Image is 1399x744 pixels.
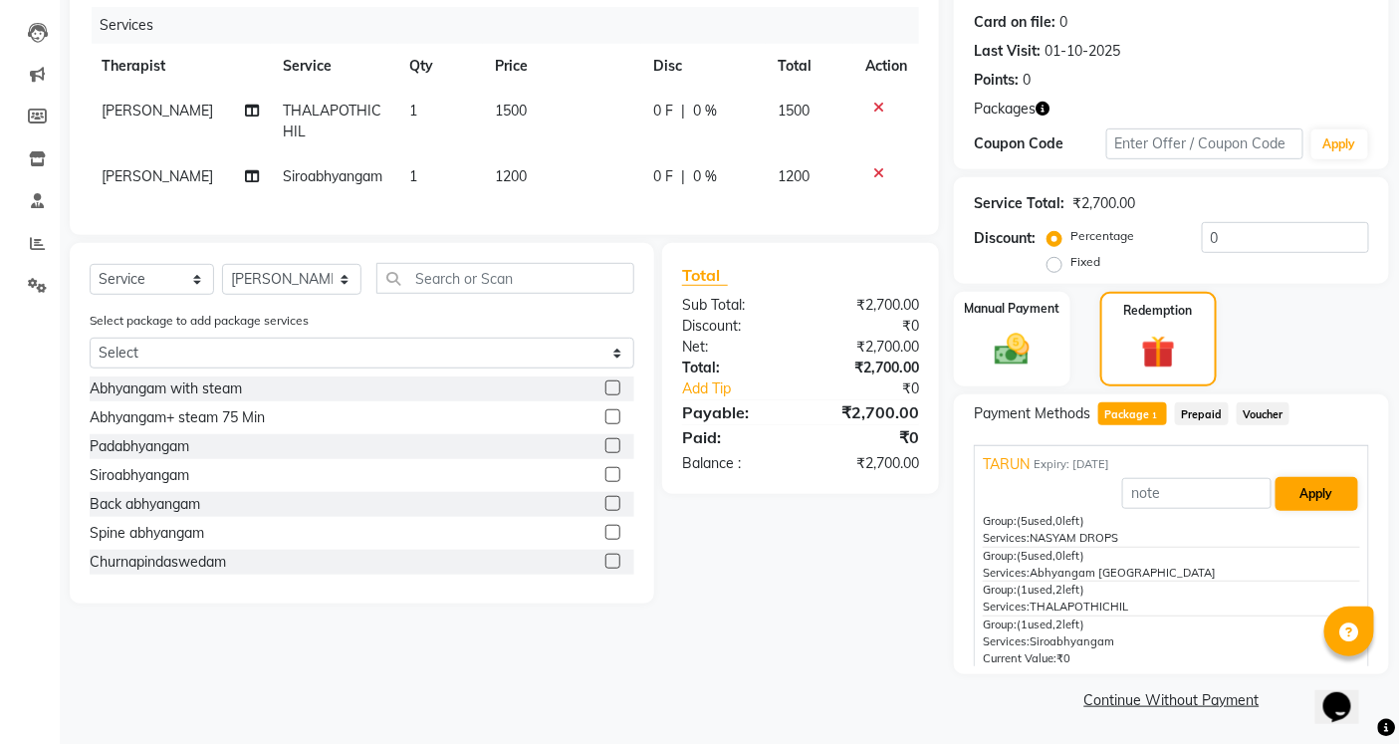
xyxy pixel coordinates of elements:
[983,600,1030,614] span: Services:
[667,337,801,358] div: Net:
[283,167,382,185] span: Siroabhyangam
[667,400,801,424] div: Payable:
[823,378,935,399] div: ₹0
[801,295,934,316] div: ₹2,700.00
[90,523,204,544] div: Spine abhyangam
[90,552,226,573] div: Churnapindaswedam
[1150,410,1161,422] span: 1
[667,425,801,449] div: Paid:
[376,263,634,294] input: Search or Scan
[1017,549,1028,563] span: (5
[92,7,934,44] div: Services
[90,436,189,457] div: Padabhyangam
[271,44,398,89] th: Service
[1017,583,1084,597] span: used, left)
[1311,129,1368,159] button: Apply
[1030,531,1118,545] span: NASYAM DROPS
[1070,227,1134,245] label: Percentage
[778,102,810,120] span: 1500
[1175,402,1229,425] span: Prepaid
[766,44,853,89] th: Total
[974,99,1036,120] span: Packages
[1072,193,1135,214] div: ₹2,700.00
[853,44,919,89] th: Action
[682,265,728,286] span: Total
[1122,478,1272,509] input: note
[984,330,1041,371] img: _cash.svg
[483,44,641,89] th: Price
[667,358,801,378] div: Total:
[1059,12,1067,33] div: 0
[681,166,685,187] span: |
[1237,402,1289,425] span: Voucher
[801,316,934,337] div: ₹0
[1045,41,1120,62] div: 01-10-2025
[1055,618,1062,631] span: 2
[283,102,381,140] span: THALAPOTHICHIL
[667,316,801,337] div: Discount:
[1023,70,1031,91] div: 0
[983,651,1056,665] span: Current Value:
[102,167,213,185] span: [PERSON_NAME]
[90,44,271,89] th: Therapist
[974,403,1090,424] span: Payment Methods
[1017,514,1028,528] span: (5
[983,566,1030,580] span: Services:
[410,102,418,120] span: 1
[410,167,418,185] span: 1
[641,44,766,89] th: Disc
[90,465,189,486] div: Siroabhyangam
[1030,634,1114,648] span: Siroabhyangam
[1030,566,1216,580] span: Abhyangam [GEOGRAPHIC_DATA]
[974,41,1041,62] div: Last Visit:
[667,453,801,474] div: Balance :
[90,494,200,515] div: Back abhyangam
[495,167,527,185] span: 1200
[974,193,1064,214] div: Service Total:
[90,312,309,330] label: Select package to add package services
[1276,477,1358,511] button: Apply
[801,453,934,474] div: ₹2,700.00
[974,12,1055,33] div: Card on file:
[681,101,685,122] span: |
[1017,583,1028,597] span: (1
[667,378,822,399] a: Add Tip
[974,70,1019,91] div: Points:
[90,378,242,399] div: Abhyangam with steam
[1017,618,1028,631] span: (1
[801,337,934,358] div: ₹2,700.00
[653,101,673,122] span: 0 F
[1017,549,1084,563] span: used, left)
[653,166,673,187] span: 0 F
[1034,456,1109,473] span: Expiry: [DATE]
[974,133,1105,154] div: Coupon Code
[778,167,810,185] span: 1200
[1124,302,1193,320] label: Redemption
[693,101,717,122] span: 0 %
[1131,332,1185,373] img: _gift.svg
[983,583,1017,597] span: Group:
[1055,549,1062,563] span: 0
[667,295,801,316] div: Sub Total:
[1056,651,1070,665] span: ₹0
[495,102,527,120] span: 1500
[1315,664,1379,724] iframe: chat widget
[1070,253,1100,271] label: Fixed
[801,425,934,449] div: ₹0
[983,634,1030,648] span: Services:
[1030,600,1128,614] span: THALAPOTHICHIL
[958,690,1385,711] a: Continue Without Payment
[1106,128,1303,159] input: Enter Offer / Coupon Code
[983,514,1017,528] span: Group:
[1055,514,1062,528] span: 0
[983,531,1030,545] span: Services:
[1017,618,1084,631] span: used, left)
[801,400,934,424] div: ₹2,700.00
[1017,514,1084,528] span: used, left)
[398,44,483,89] th: Qty
[983,454,1030,475] span: TARUN
[983,549,1017,563] span: Group:
[1055,583,1062,597] span: 2
[983,618,1017,631] span: Group:
[965,300,1060,318] label: Manual Payment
